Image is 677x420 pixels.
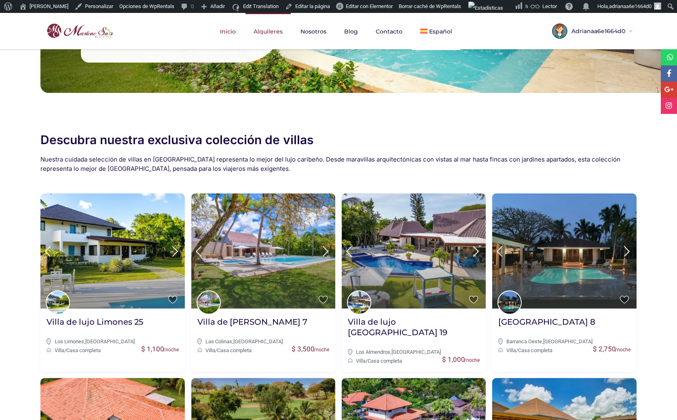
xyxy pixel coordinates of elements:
div: , [47,337,178,346]
a: Villa de lujo Limones 25 [47,317,143,333]
div: , [498,337,630,346]
span: adrianaa6e1664d0 [609,3,652,9]
a: Español [412,13,460,50]
div: / [197,346,329,355]
div: / [348,357,480,365]
img: Visitas de 48 horas. Haz clic para ver más estadísticas del sitio. [468,2,503,15]
span: Insights [525,3,544,9]
a: Los Limones [55,338,84,344]
a: Casa completa [518,347,552,353]
img: Villa de lujo Los Almendros 19 [342,193,486,309]
a: [GEOGRAPHIC_DATA] [543,338,592,344]
h2: Villa de lujo Limones 25 [47,317,143,327]
img: Villa de lujo Barranca Oeste 8 [492,193,636,309]
a: [GEOGRAPHIC_DATA] [85,338,135,344]
div: , [197,337,329,346]
a: Blog [336,13,366,50]
a: Casa completa [66,347,101,353]
a: Villa [55,347,64,353]
a: Las Colinas [205,338,232,344]
span: Editar con Elementor [346,3,393,9]
img: Villa de lujo Limones 25 [40,193,184,309]
a: Villa de lujo [GEOGRAPHIC_DATA] 19 [348,317,480,344]
a: Villa [205,347,215,353]
div: / [47,346,178,355]
a: [GEOGRAPHIC_DATA] [391,349,441,355]
div: , [348,348,480,357]
a: Casa completa [368,358,402,364]
a: Contacto [368,13,410,50]
a: Inicio [212,13,244,50]
a: Villa [506,347,516,353]
h2: [GEOGRAPHIC_DATA] 8 [498,317,595,327]
a: Villa [356,358,366,364]
a: Barranca Oeste [506,338,542,344]
a: [GEOGRAPHIC_DATA] 8 [498,317,595,333]
h2: Villa de [PERSON_NAME] 7 [197,317,307,327]
div: / [498,346,630,355]
a: Villa de [PERSON_NAME] 7 [197,317,307,333]
h2: Nuestra cuidada selección de villas en [GEOGRAPHIC_DATA] representa lo mejor del lujo caribeño. D... [40,155,637,173]
h2: Descubra nuestra exclusiva colección de villas [40,133,637,147]
span: Adrianaa6e1664d0 [567,28,627,34]
img: logo [34,21,115,40]
img: icon16.svg [231,1,241,14]
span: Español [429,28,452,35]
a: Casa completa [217,347,252,353]
h2: Villa de lujo [GEOGRAPHIC_DATA] 19 [348,317,480,338]
img: Villa de lujo Colinas 7 [191,193,335,309]
a: Los Almendros [356,349,390,355]
a: [GEOGRAPHIC_DATA] [233,338,283,344]
a: Nosotros [292,13,334,50]
a: Alquileres [245,13,291,50]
